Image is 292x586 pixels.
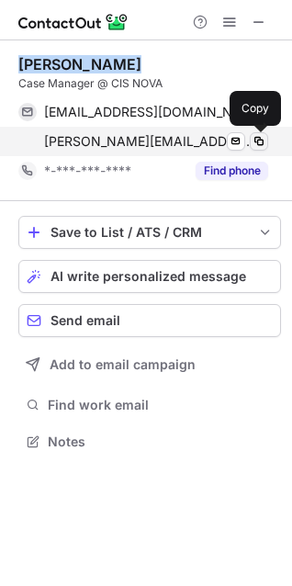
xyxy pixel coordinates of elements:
button: Notes [18,429,281,455]
div: Save to List / ATS / CRM [51,225,249,240]
button: Add to email campaign [18,348,281,381]
span: [EMAIL_ADDRESS][DOMAIN_NAME] [44,104,254,120]
div: [PERSON_NAME] [18,55,141,73]
span: [PERSON_NAME][EMAIL_ADDRESS][DOMAIN_NAME] [44,133,254,150]
button: Find work email [18,392,281,418]
span: Send email [51,313,120,328]
span: Add to email campaign [50,357,196,372]
button: Send email [18,304,281,337]
div: Case Manager @ CIS NOVA [18,75,281,92]
img: ContactOut v5.3.10 [18,11,129,33]
span: Find work email [48,397,274,413]
button: save-profile-one-click [18,216,281,249]
span: Notes [48,434,274,450]
button: AI write personalized message [18,260,281,293]
button: Reveal Button [196,162,268,180]
span: AI write personalized message [51,269,246,284]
